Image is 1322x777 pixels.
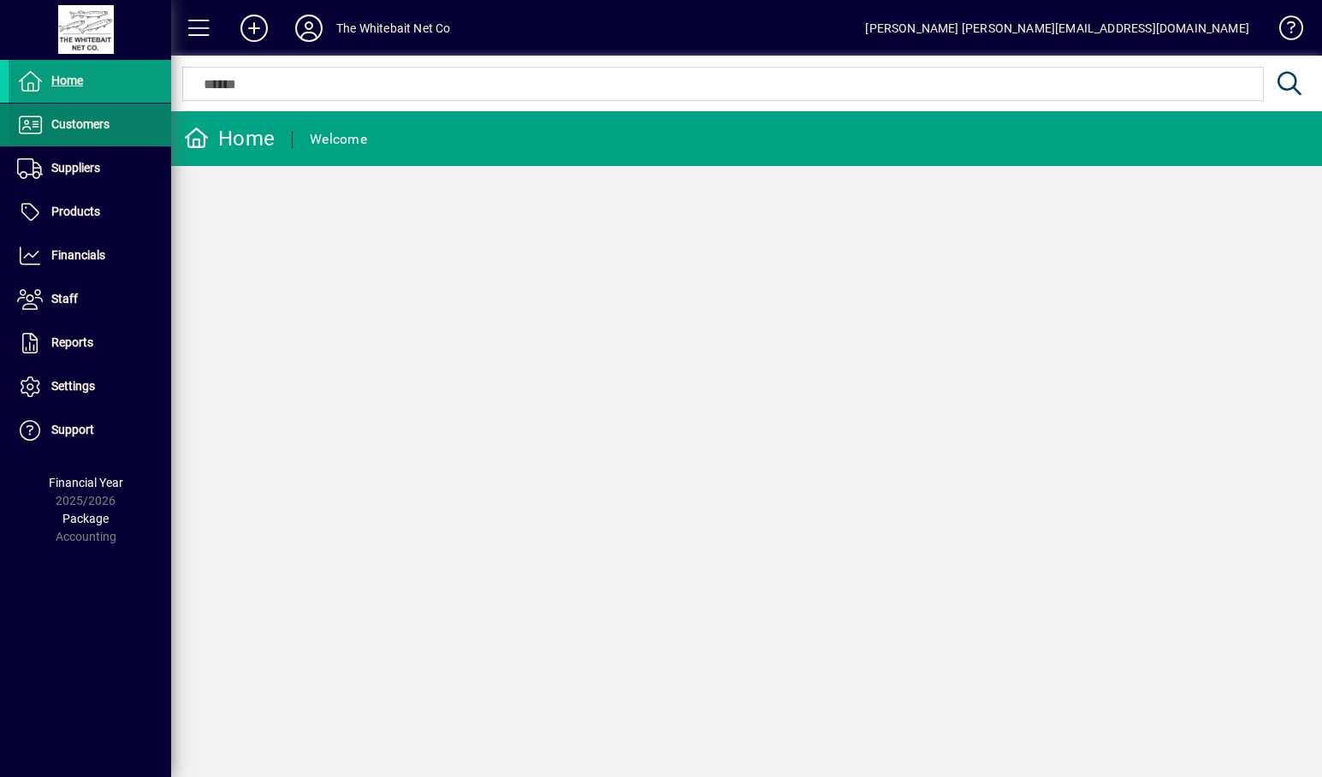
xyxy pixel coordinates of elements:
a: Reports [9,322,171,365]
span: Products [51,205,100,218]
div: Welcome [310,126,367,153]
div: Home [184,125,275,152]
a: Financials [9,234,171,277]
span: Customers [51,117,110,131]
span: Home [51,74,83,87]
span: Financials [51,248,105,262]
a: Support [9,409,171,452]
a: Customers [9,104,171,146]
span: Support [51,423,94,436]
span: Reports [51,335,93,349]
span: Settings [51,379,95,393]
button: Add [227,13,282,44]
div: [PERSON_NAME] [PERSON_NAME][EMAIL_ADDRESS][DOMAIN_NAME] [865,15,1249,42]
span: Package [62,512,109,525]
button: Profile [282,13,336,44]
a: Knowledge Base [1266,3,1301,59]
a: Suppliers [9,147,171,190]
a: Staff [9,278,171,321]
div: The Whitebait Net Co [336,15,451,42]
span: Suppliers [51,161,100,175]
span: Financial Year [49,476,123,489]
span: Staff [51,292,78,305]
a: Settings [9,365,171,408]
a: Products [9,191,171,234]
